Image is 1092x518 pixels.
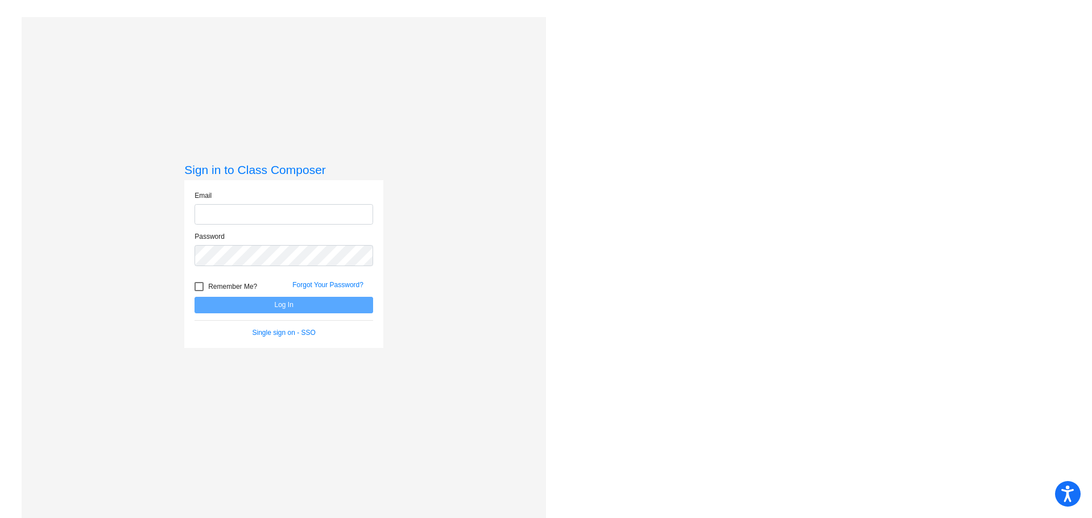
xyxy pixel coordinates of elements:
[195,297,373,313] button: Log In
[208,280,257,293] span: Remember Me?
[195,190,212,201] label: Email
[195,231,225,242] label: Password
[184,163,383,177] h3: Sign in to Class Composer
[292,281,363,289] a: Forgot Your Password?
[253,329,316,337] a: Single sign on - SSO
